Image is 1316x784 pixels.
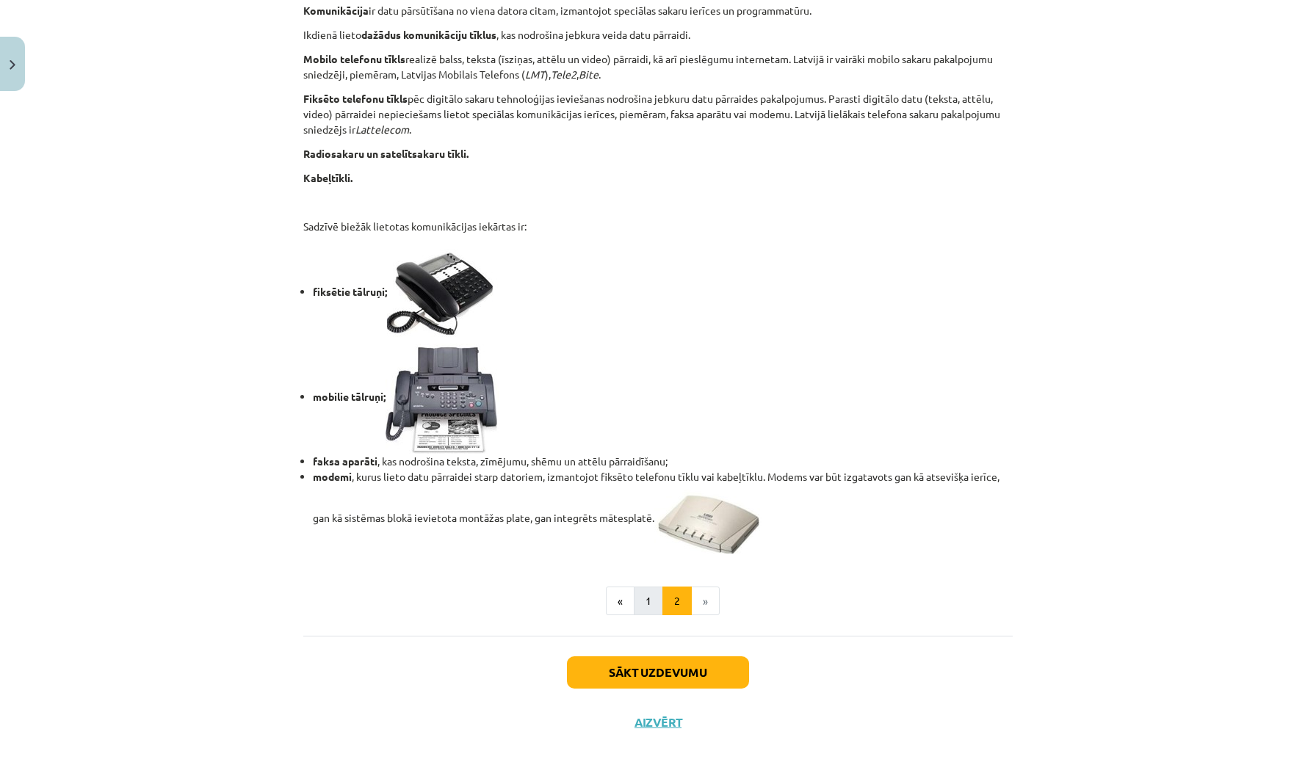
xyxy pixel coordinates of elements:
[313,285,498,298] strong: fiksētie tālruņi;
[303,51,1013,82] p: realizē balss, teksta (īsziņas, attēlu un video) pārraidi, kā arī pieslēgumu internetam. Latvijā ...
[303,3,1013,18] p: ir datu pārsūtīšana no viena datora citam, izmantojot speciālas sakaru ierīces un programmatūru.
[303,171,352,184] strong: Kabeļtīkli.
[630,715,686,730] button: Aizvērt
[606,587,634,616] button: «
[303,91,1013,137] p: pēc digitālo sakaru tehnoloģijas ieviešanas nodrošina jebkuru datu pārraides pakalpojumus. Parast...
[303,219,1013,234] p: Sadzīvē biežāk lietotas komunikācijas iekārtas ir:
[662,587,692,616] button: 2
[551,68,576,81] em: Tele2
[313,454,1013,469] li: , kas nodrošina teksta, zīmējumu, shēmu un attēlu pārraidīšanu;
[303,4,369,17] strong: Komunikācija
[313,469,1013,553] li: , kurus lieto datu pārraidei starp datoriem, izmantojot fiksēto telefonu tīklu vai kabeļtīklu. Mo...
[567,656,749,689] button: Sākt uzdevumu
[303,587,1013,616] nav: Page navigation example
[361,28,496,41] strong: dažādus komunikāciju tīklus
[313,454,377,468] strong: faksa aparāti
[355,123,409,136] em: Lattelecom
[634,587,663,616] button: 1
[313,470,352,483] strong: modemi
[10,60,15,70] img: icon-close-lesson-0947bae3869378f0d4975bcd49f059093ad1ed9edebbc8119c70593378902aed.svg
[303,27,1013,43] p: Ikdienā lieto , kas nodrošina jebkura veida datu pārraidi.
[303,52,405,65] strong: Mobilo telefonu tīkls
[303,147,469,160] strong: Radiosakaru un satelītsakaru tīkli.
[303,92,408,105] strong: Fiksēto telefonu tīkls
[525,68,545,81] em: LMT
[579,68,599,81] em: Bite
[313,390,499,403] strong: mobilie tālruņi;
